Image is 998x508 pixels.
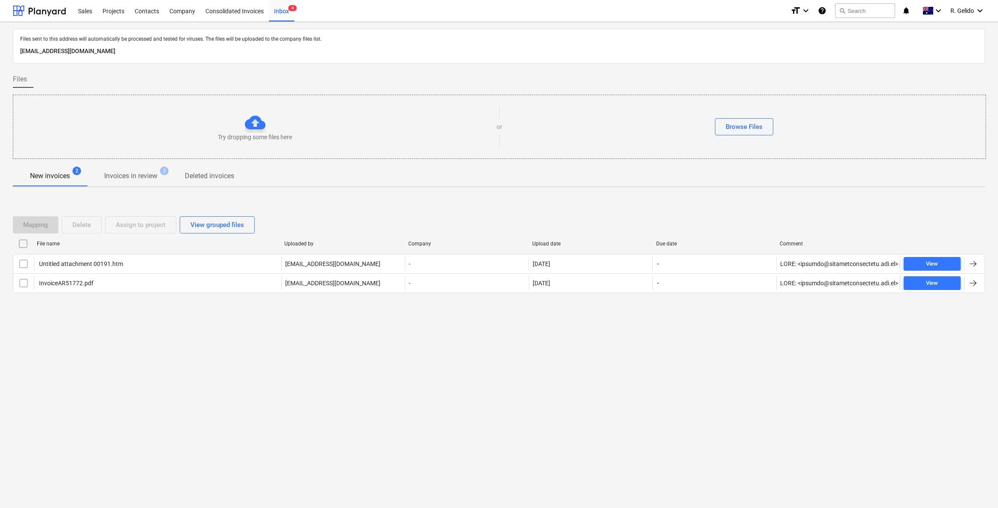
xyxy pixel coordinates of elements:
div: [DATE] [533,260,550,267]
button: Search [835,3,895,18]
iframe: Chat Widget [955,467,998,508]
button: View [904,276,961,290]
span: 2 [160,167,169,175]
div: Company [408,241,525,247]
button: View grouped files [180,216,255,233]
div: - [405,257,528,271]
p: [EMAIL_ADDRESS][DOMAIN_NAME] [285,279,380,287]
div: - [405,276,528,290]
i: format_size [790,6,801,16]
div: Comment [780,241,897,247]
div: Browse Files [726,121,763,132]
i: Knowledge base [818,6,826,16]
div: Upload date [532,241,649,247]
div: View [926,278,938,288]
div: View grouped files [190,219,244,230]
p: Files sent to this address will automatically be processed and tested for viruses. The files will... [20,36,978,43]
div: [DATE] [533,280,550,287]
div: Try dropping some files hereorBrowse Files [13,95,986,159]
i: keyboard_arrow_down [933,6,944,16]
p: New invoices [30,171,70,181]
div: Due date [656,241,773,247]
div: Uploaded by [284,241,401,247]
button: View [904,257,961,271]
span: Files [13,74,27,84]
p: [EMAIL_ADDRESS][DOMAIN_NAME] [285,260,380,268]
span: 2 [72,167,81,175]
i: keyboard_arrow_down [975,6,985,16]
button: Browse Files [715,118,773,135]
div: InvoiceAR51772.pdf [38,280,93,287]
div: Untitled attachment 00191.htm [38,260,123,267]
p: [EMAIL_ADDRESS][DOMAIN_NAME] [20,46,978,57]
p: Try dropping some files here [218,133,292,141]
div: File name [37,241,277,247]
i: notifications [902,6,911,16]
p: Deleted invoices [185,171,234,181]
span: search [839,7,846,14]
span: 4 [288,5,297,11]
span: - [656,260,660,268]
p: or [497,123,502,131]
p: Invoices in review [104,171,157,181]
i: keyboard_arrow_down [801,6,811,16]
span: R. Gelido [950,7,974,14]
div: View [926,259,938,269]
span: - [656,279,660,287]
